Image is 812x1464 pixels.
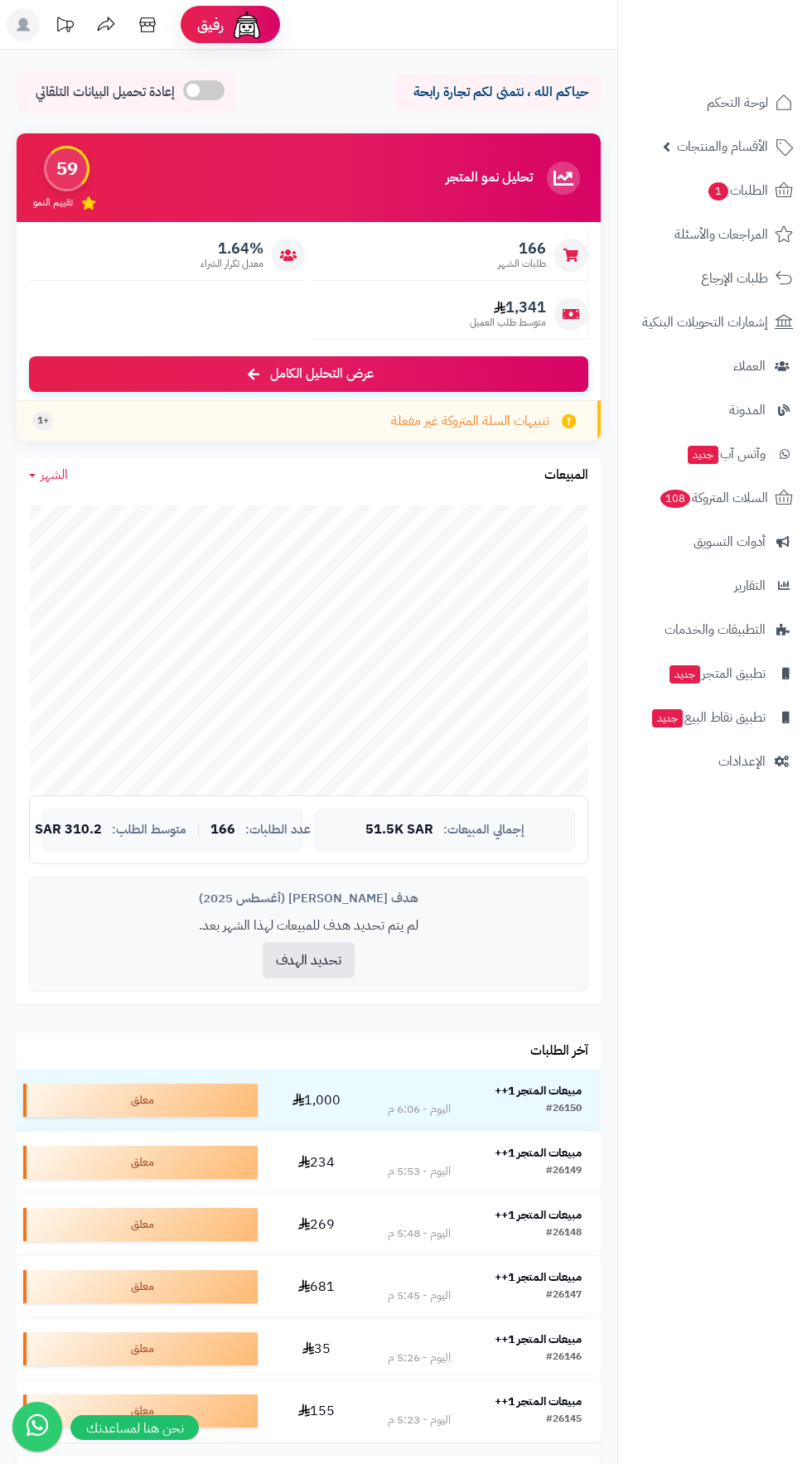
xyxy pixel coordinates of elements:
a: الشهر [29,466,68,485]
span: إجمالي المبيعات: [443,823,524,837]
h3: آخر الطلبات [530,1044,588,1059]
strong: مبيعات المتجر 1++ [495,1206,582,1224]
button: تحديد الهدف [263,942,355,978]
div: اليوم - 5:48 م [388,1225,451,1242]
div: معلق [23,1394,258,1428]
div: معلق [23,1208,258,1241]
span: تطبيق نقاط البيع [650,706,766,729]
td: 234 [264,1132,369,1193]
div: معلق [23,1332,258,1365]
p: لم يتم تحديد هدف للمبيعات لهذا الشهر بعد. [42,916,575,935]
div: معلق [23,1084,258,1117]
span: لوحة التحكم [707,91,768,114]
span: 108 [660,490,690,508]
div: اليوم - 5:23 م [388,1412,451,1428]
div: #26150 [546,1101,582,1118]
strong: مبيعات المتجر 1++ [495,1144,582,1162]
span: الأقسام والمنتجات [677,135,768,158]
span: إعادة تحميل البيانات التلقائي [36,83,175,102]
span: +1 [37,413,49,428]
span: 166 [498,239,546,258]
td: 1,000 [264,1070,369,1131]
strong: مبيعات المتجر 1++ [495,1393,582,1410]
img: ai-face.png [230,8,263,41]
span: أدوات التسويق [694,530,766,553]
span: معدل تكرار الشراء [201,257,263,271]
a: المراجعات والأسئلة [628,215,802,254]
td: 681 [264,1256,369,1317]
span: المراجعات والأسئلة [674,223,768,246]
div: اليوم - 5:26 م [388,1350,451,1366]
a: التطبيقات والخدمات [628,610,802,650]
div: اليوم - 5:53 م [388,1163,451,1180]
a: الطلبات1 [628,171,802,210]
span: الطلبات [707,179,768,202]
a: إشعارات التحويلات البنكية [628,302,802,342]
td: 269 [264,1194,369,1255]
div: معلق [23,1270,258,1303]
span: التطبيقات والخدمات [665,618,766,641]
span: 310.2 SAR [35,823,102,838]
span: إشعارات التحويلات البنكية [642,311,768,334]
a: طلبات الإرجاع [628,258,802,298]
span: الإعدادات [718,750,766,773]
span: متوسط الطلب: [112,823,186,837]
a: المدونة [628,390,802,430]
a: وآتس آبجديد [628,434,802,474]
span: جديد [652,709,683,727]
div: #26149 [546,1163,582,1180]
div: معلق [23,1146,258,1179]
span: 51.5K SAR [365,823,433,838]
td: 155 [264,1380,369,1442]
span: عدد الطلبات: [245,823,311,837]
span: المدونة [729,399,766,422]
a: التقارير [628,566,802,606]
img: logo-2.png [699,46,796,81]
span: متوسط طلب العميل [470,316,546,330]
td: 35 [264,1318,369,1379]
span: وآتس آب [686,442,766,466]
a: تطبيق نقاط البيعجديد [628,698,802,737]
a: تحديثات المنصة [44,8,85,46]
p: حياكم الله ، نتمنى لكم تجارة رابحة [406,83,588,102]
a: السلات المتروكة108 [628,478,802,518]
a: أدوات التسويق [628,522,802,562]
span: 1,341 [470,298,546,316]
a: عرض التحليل الكامل [29,356,588,392]
a: لوحة التحكم [628,83,802,123]
span: تطبيق المتجر [668,662,766,685]
strong: مبيعات المتجر 1++ [495,1268,582,1286]
span: طلبات الإرجاع [701,267,768,290]
div: #26145 [546,1412,582,1428]
h3: المبيعات [544,468,588,483]
span: جديد [669,665,700,684]
span: العملاء [733,355,766,378]
span: التقارير [734,574,766,597]
a: العملاء [628,346,802,386]
span: تنبيهات السلة المتروكة غير مفعلة [391,412,549,431]
span: تقييم النمو [33,196,73,210]
div: اليوم - 5:45 م [388,1288,451,1304]
strong: مبيعات المتجر 1++ [495,1331,582,1348]
div: #26146 [546,1350,582,1366]
div: #26148 [546,1225,582,1242]
span: جديد [688,446,718,464]
a: تطبيق المتجرجديد [628,654,802,693]
h3: تحليل نمو المتجر [446,171,533,186]
div: اليوم - 6:06 م [388,1101,451,1118]
span: طلبات الشهر [498,257,546,271]
span: الشهر [41,465,68,485]
a: الإعدادات [628,742,802,781]
span: | [196,824,201,836]
div: #26147 [546,1288,582,1304]
span: 166 [210,823,235,838]
span: رفيق [197,15,224,35]
div: هدف [PERSON_NAME] (أغسطس 2025) [42,890,575,907]
span: السلات المتروكة [659,486,768,510]
strong: مبيعات المتجر 1++ [495,1082,582,1099]
span: عرض التحليل الكامل [270,365,374,384]
span: 1 [708,182,728,201]
span: 1.64% [201,239,263,258]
